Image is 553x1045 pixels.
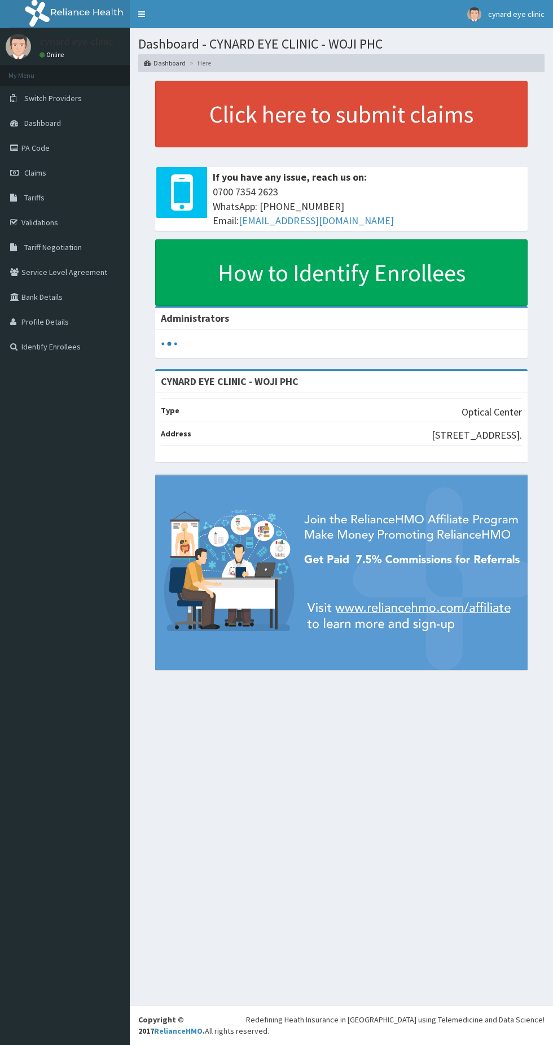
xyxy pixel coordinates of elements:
[155,81,528,147] a: Click here to submit claims
[24,193,45,203] span: Tariffs
[39,51,67,59] a: Online
[161,405,179,416] b: Type
[488,9,545,19] span: cynard eye clinic
[144,58,186,68] a: Dashboard
[239,214,394,227] a: [EMAIL_ADDRESS][DOMAIN_NAME]
[39,37,113,47] p: cynard eye clinic
[161,375,299,388] strong: CYNARD EYE CLINIC - WOJI PHC
[130,1005,553,1045] footer: All rights reserved.
[24,168,46,178] span: Claims
[138,1015,205,1036] strong: Copyright © 2017 .
[24,118,61,128] span: Dashboard
[161,312,229,325] b: Administrators
[213,185,522,228] span: 0700 7354 2623 WhatsApp: [PHONE_NUMBER] Email:
[6,34,31,59] img: User Image
[462,405,522,419] p: Optical Center
[24,242,82,252] span: Tariff Negotiation
[24,93,82,103] span: Switch Providers
[154,1026,203,1036] a: RelianceHMO
[467,7,481,21] img: User Image
[155,239,528,306] a: How to Identify Enrollees
[138,37,545,51] h1: Dashboard - CYNARD EYE CLINIC - WOJI PHC
[213,170,367,183] b: If you have any issue, reach us on:
[161,335,178,352] svg: audio-loading
[155,475,528,670] img: provider-team-banner.png
[246,1014,545,1025] div: Redefining Heath Insurance in [GEOGRAPHIC_DATA] using Telemedicine and Data Science!
[187,58,211,68] li: Here
[432,428,522,443] p: [STREET_ADDRESS].
[161,429,191,439] b: Address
